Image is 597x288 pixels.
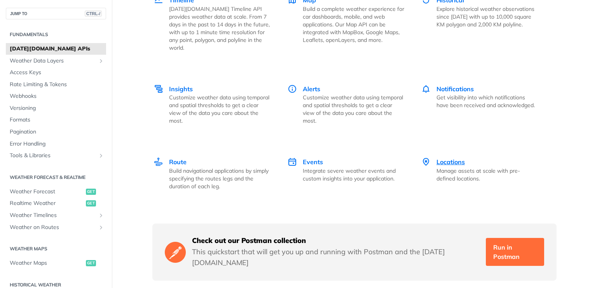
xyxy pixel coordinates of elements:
[436,85,474,93] span: Notifications
[10,104,104,112] span: Versioning
[153,68,279,141] a: Insights Insights Customize weather data using temporal and spatial thresholds to get a clear vie...
[169,5,271,52] p: [DATE][DOMAIN_NAME] Timeline API provides weather data at scale. From 7 days in the past to 14 da...
[10,200,84,207] span: Realtime Weather
[303,94,404,125] p: Customize weather data using temporal and spatial thresholds to get a clear view of the data you ...
[436,94,538,109] p: Get visibility into which notifications have been received and acknowledged.
[413,141,546,206] a: Locations Locations Manage assets at scale with pre-defined locations.
[6,222,106,233] a: Weather on RoutesShow subpages for Weather on Routes
[10,212,96,219] span: Weather Timelines
[10,188,84,196] span: Weather Forecast
[154,157,163,167] img: Route
[169,85,193,93] span: Insights
[98,212,104,219] button: Show subpages for Weather Timelines
[6,174,106,181] h2: Weather Forecast & realtime
[98,153,104,159] button: Show subpages for Tools & Libraries
[6,79,106,90] a: Rate Limiting & Tokens
[10,259,84,267] span: Weather Maps
[165,241,186,264] img: Postman Logo
[436,158,465,166] span: Locations
[6,90,106,102] a: Webhooks
[98,58,104,64] button: Show subpages for Weather Data Layers
[10,152,96,160] span: Tools & Libraries
[303,5,404,44] p: Build a complete weather experience for car dashboards, mobile, and web applications. Our Map API...
[279,68,413,141] a: Alerts Alerts Customize weather data using temporal and spatial thresholds to get a clear view of...
[10,69,104,76] span: Access Keys
[98,224,104,231] button: Show subpages for Weather on Routes
[6,138,106,150] a: Error Handling
[6,114,106,126] a: Formats
[192,236,480,245] h5: Check out our Postman collection
[279,141,413,206] a: Events Events Integrate severe weather events and custom insights into your application.
[6,150,106,161] a: Tools & LibrariesShow subpages for Tools & Libraries
[6,210,106,221] a: Weather TimelinesShow subpages for Weather Timelines
[6,55,106,67] a: Weather Data LayersShow subpages for Weather Data Layers
[413,68,546,141] a: Notifications Notifications Get visibility into which notifications have been received and acknow...
[169,158,187,166] span: Route
[86,200,96,206] span: get
[436,167,538,182] p: Manage assets at scale with pre-defined locations.
[154,84,163,94] img: Insights
[169,94,271,125] p: Customize weather data using temporal and spatial thresholds to get a clear view of the data you ...
[303,167,404,182] p: Integrate severe weather events and custom insights into your application.
[10,81,104,88] span: Rate Limiting & Tokens
[153,141,279,206] a: Route Route Build navigational applications by simply specifying the routes legs and the duration...
[6,43,106,55] a: [DATE][DOMAIN_NAME] APIs
[288,157,297,167] img: Events
[192,246,480,268] p: This quickstart that will get you up and running with Postman and the [DATE][DOMAIN_NAME]
[10,140,104,148] span: Error Handling
[10,57,96,65] span: Weather Data Layers
[421,84,431,94] img: Notifications
[86,260,96,266] span: get
[303,85,320,93] span: Alerts
[86,189,96,195] span: get
[6,126,106,138] a: Pagination
[6,67,106,78] a: Access Keys
[436,5,538,28] p: Explore historical weather observations since [DATE] with up to 10,000 square KM polygon and 2,00...
[10,116,104,124] span: Formats
[6,257,106,269] a: Weather Mapsget
[10,128,104,136] span: Pagination
[85,10,102,17] span: CTRL-/
[6,186,106,198] a: Weather Forecastget
[10,92,104,100] span: Webhooks
[6,245,106,252] h2: Weather Maps
[6,8,106,19] button: JUMP TOCTRL-/
[486,238,544,266] a: Run in Postman
[303,158,323,166] span: Events
[6,198,106,209] a: Realtime Weatherget
[421,157,431,167] img: Locations
[288,84,297,94] img: Alerts
[10,45,104,53] span: [DATE][DOMAIN_NAME] APIs
[10,224,96,231] span: Weather on Routes
[6,31,106,38] h2: Fundamentals
[6,102,106,114] a: Versioning
[169,167,271,190] p: Build navigational applications by simply specifying the routes legs and the duration of each leg.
